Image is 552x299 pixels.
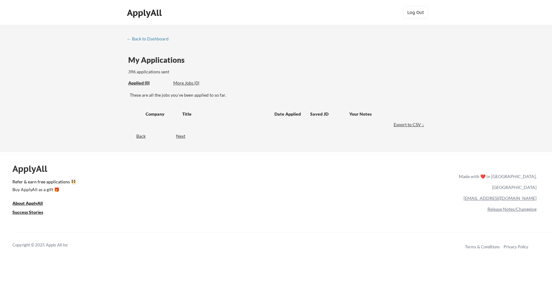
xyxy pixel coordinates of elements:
div: Back [127,133,146,139]
a: Success Stories [12,209,52,217]
div: Saved JD [310,108,349,119]
a: [EMAIL_ADDRESS][DOMAIN_NAME] [464,195,536,201]
div: Your Notes [349,111,420,117]
div: Copyright © 2025 Apply All Inc [12,242,84,248]
div: Next [176,133,192,139]
u: Success Stories [12,209,43,215]
a: ← Back to Dashboard [127,36,173,43]
div: More Jobs (0) [173,80,219,86]
div: ← Back to Dashboard [127,37,173,41]
div: My Applications [128,56,190,64]
div: These are all the jobs you've been applied to so far. [130,92,426,98]
a: Privacy Policy [504,244,528,249]
div: Export to CSV ↓ [394,122,426,128]
a: Terms & Conditions [465,244,500,249]
div: Title [182,111,269,117]
div: 396 applications sent [128,69,248,75]
a: About ApplyAll [12,200,52,208]
a: Refer & earn free applications 👯‍♀️ [12,180,329,186]
div: Company [146,111,177,117]
div: Made with ❤️ in [GEOGRAPHIC_DATA], [GEOGRAPHIC_DATA] [456,171,536,193]
u: About ApplyAll [12,200,43,206]
a: Release Notes/Changelog [487,206,536,212]
button: Log Out [403,6,428,19]
div: Applied (0) [128,80,169,86]
div: These are all the jobs you've been applied to so far. [128,80,169,86]
div: ApplyAll [12,163,54,174]
div: These are job applications we think you'd be a good fit for, but couldn't apply you to automatica... [173,80,219,86]
div: Buy ApplyAll as a gift 🎁 [12,187,75,192]
div: Date Applied [274,111,302,117]
div: ApplyAll [127,7,164,18]
a: Buy ApplyAll as a gift 🎁 [12,186,75,194]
